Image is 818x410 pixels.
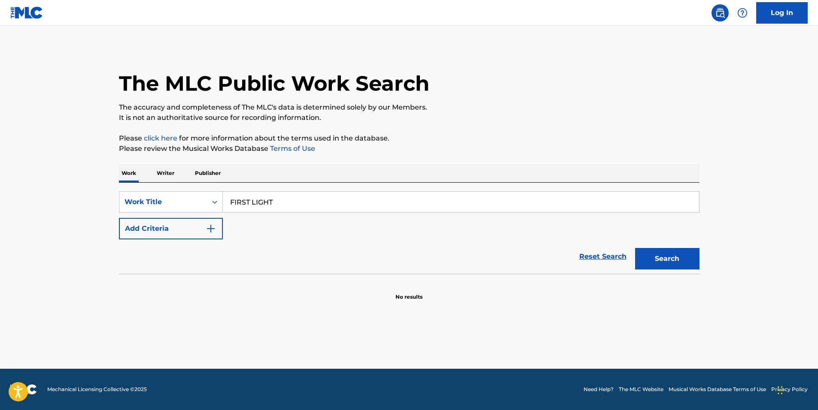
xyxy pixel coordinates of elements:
[192,164,223,182] p: Publisher
[119,102,699,113] p: The accuracy and completeness of The MLC's data is determined solely by our Members.
[10,6,43,19] img: MLC Logo
[669,386,766,393] a: Musical Works Database Terms of Use
[119,133,699,144] p: Please for more information about the terms used in the database.
[575,247,631,266] a: Reset Search
[775,369,818,410] div: Chatwidget
[737,8,748,18] img: help
[119,70,429,96] h1: The MLC Public Work Search
[619,386,663,393] a: The MLC Website
[395,283,423,301] p: No results
[715,8,725,18] img: search
[154,164,177,182] p: Writer
[125,197,202,207] div: Work Title
[734,4,751,21] div: Help
[778,377,783,403] div: Slepen
[119,218,223,239] button: Add Criteria
[771,386,808,393] a: Privacy Policy
[47,386,147,393] span: Mechanical Licensing Collective © 2025
[119,164,139,182] p: Work
[119,113,699,123] p: It is not an authoritative source for recording information.
[119,191,699,274] form: Search Form
[584,386,614,393] a: Need Help?
[144,134,177,142] a: click here
[775,369,818,410] iframe: Chat Widget
[756,2,808,24] a: Log In
[10,384,37,395] img: logo
[206,223,216,234] img: 9d2ae6d4665cec9f34b9.svg
[712,4,729,21] a: Public Search
[635,248,699,269] button: Search
[268,144,315,153] a: Terms of Use
[119,144,699,154] p: Please review the Musical Works Database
